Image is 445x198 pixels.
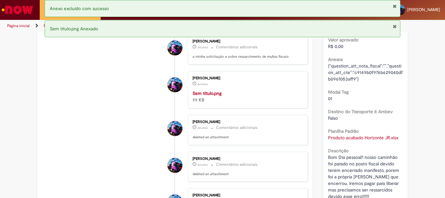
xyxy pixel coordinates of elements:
time: 26/09/2025 17:07:54 [197,45,208,49]
span: 4d atrás [197,163,208,167]
div: Edson Moreno [167,77,182,92]
a: Sem título.png [193,90,222,96]
button: Fechar Notificação [393,4,397,9]
button: Fechar Notificação [393,24,397,29]
small: Comentários adicionais [216,44,258,50]
div: 111 KB [193,90,301,103]
time: 26/09/2025 10:37:02 [197,82,208,86]
div: [PERSON_NAME] [193,120,301,124]
p: deleted an attachment [193,172,301,177]
div: [PERSON_NAME] [193,193,301,197]
a: Página inicial [7,23,30,28]
span: Falso [328,115,338,121]
span: 01 [328,96,332,101]
span: Sem título.png Anexado [50,26,98,32]
time: 26/09/2025 10:35:55 [197,163,208,167]
a: Formulário de Atendimento [44,23,92,28]
div: Edson Moreno [167,158,182,173]
span: {"question_att_nota_fiscal":"","question_att_cte":"c9149b0f976b629040dfb096f053aff9"} [328,63,403,82]
b: Planilha Padrão [328,128,359,134]
div: [PERSON_NAME] [193,157,301,161]
a: Download de Produto acabado Horizonte JR.xlsx [328,135,398,141]
b: Modal Tag [328,89,349,95]
span: R$ 0,00 [328,43,343,49]
span: [PERSON_NAME] [407,7,440,12]
b: Anexos [328,56,343,62]
span: Anexo excluído com sucesso [50,6,109,11]
small: Comentários adicionais [216,125,258,130]
p: deleted an attachment [193,135,301,140]
time: 26/09/2025 10:36:56 [197,126,208,130]
span: 4d atrás [197,82,208,86]
img: ServiceNow [1,3,34,16]
div: [PERSON_NAME] [193,76,301,80]
b: Valor aprovado [328,37,358,43]
div: [PERSON_NAME] [193,39,301,43]
ul: Trilhas de página [5,20,292,32]
span: 3d atrás [197,45,208,49]
b: Destino do Transporte é Ambev [328,109,393,114]
small: Comentários adicionais [216,162,258,167]
span: 4d atrás [197,126,208,130]
div: Edson Moreno [167,40,182,55]
div: Edson Moreno [167,121,182,136]
b: Descrição [328,148,349,154]
p: a minha solicitação e sobre ressarcimento de multas fiscais [193,54,301,59]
